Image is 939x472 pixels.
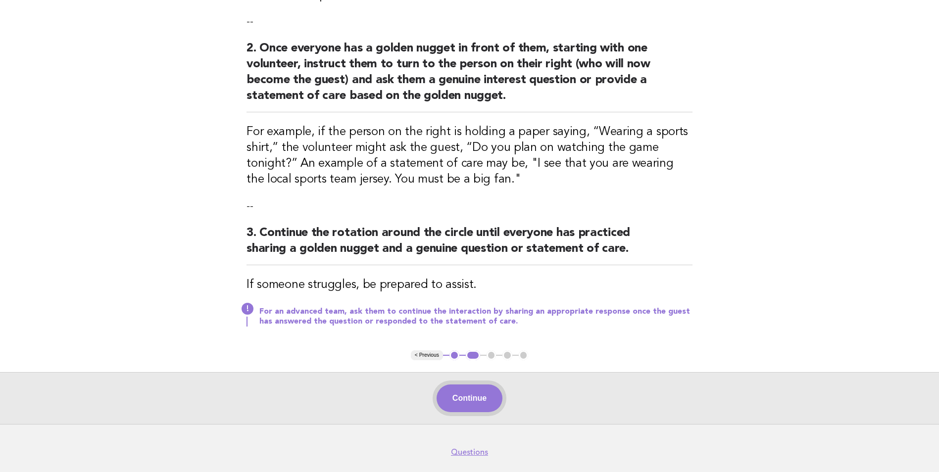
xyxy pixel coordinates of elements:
h3: If someone struggles, be prepared to assist. [247,277,692,293]
h3: For example, if the person on the right is holding a paper saying, “Wearing a sports shirt,” the ... [247,124,692,188]
a: Questions [451,447,488,457]
p: -- [247,15,692,29]
button: Continue [437,384,502,412]
p: -- [247,199,692,213]
button: 2 [466,350,480,360]
p: For an advanced team, ask them to continue the interaction by sharing an appropriate response onc... [259,307,692,327]
button: 1 [449,350,459,360]
h2: 3. Continue the rotation around the circle until everyone has practiced sharing a golden nugget a... [247,225,692,265]
h2: 2. Once everyone has a golden nugget in front of them, starting with one volunteer, instruct them... [247,41,692,112]
button: < Previous [411,350,443,360]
